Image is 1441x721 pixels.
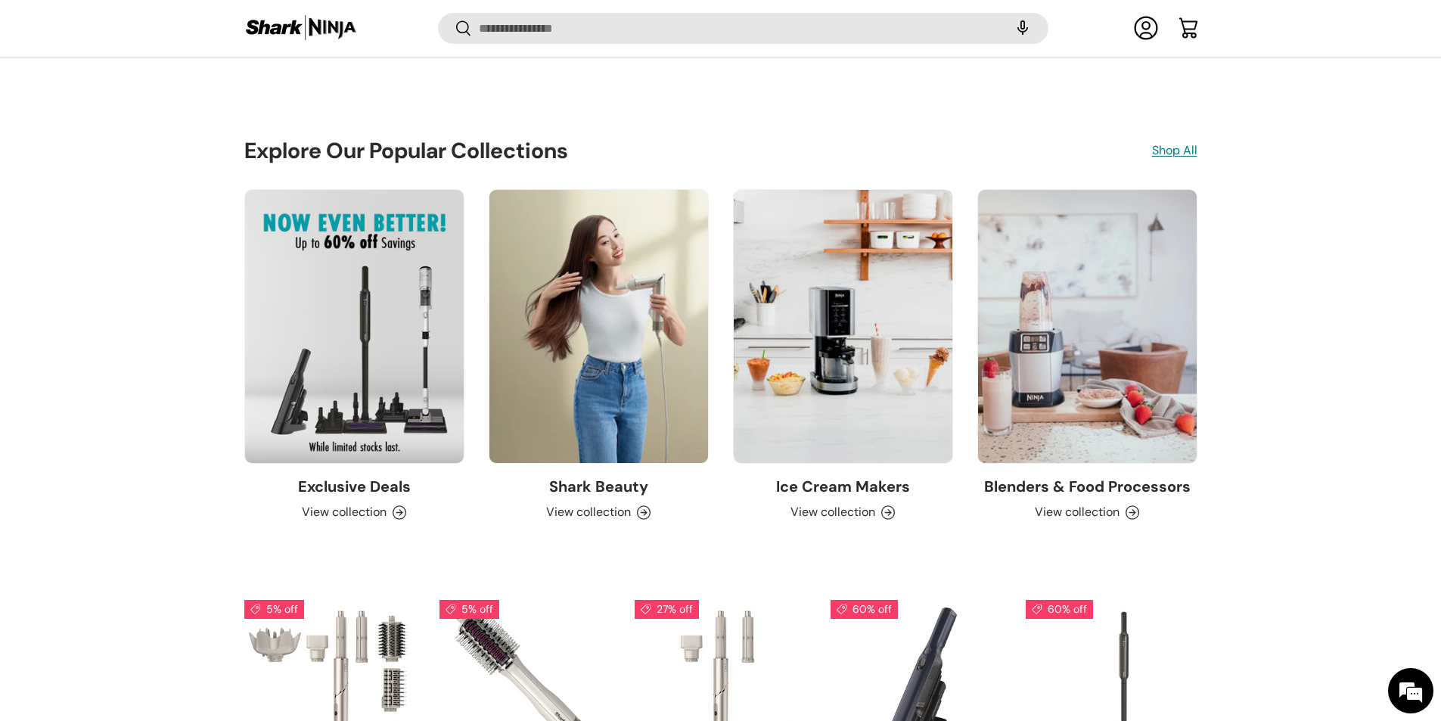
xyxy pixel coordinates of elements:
span: 5% off [244,600,304,619]
a: Exclusive Deals [298,477,411,496]
span: 5% off [439,600,499,619]
span: 60% off [831,600,898,619]
a: Shark Beauty [489,190,708,463]
span: 60% off [1026,600,1093,619]
a: Exclusive Deals [245,190,464,463]
a: Ice Cream Makers [734,190,952,463]
h2: Explore Our Popular Collections [244,137,1128,165]
a: Ice Cream Makers [776,477,910,496]
a: Blenders & Food Processors [984,477,1191,496]
a: Shark Beauty [549,477,648,496]
span: 27% off [635,600,699,619]
speech-search-button: Search by voice [998,12,1047,45]
a: Shop All [1152,141,1197,160]
img: Shark Ninja Philippines [244,14,358,43]
a: Blenders & Food Processors [978,190,1197,463]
